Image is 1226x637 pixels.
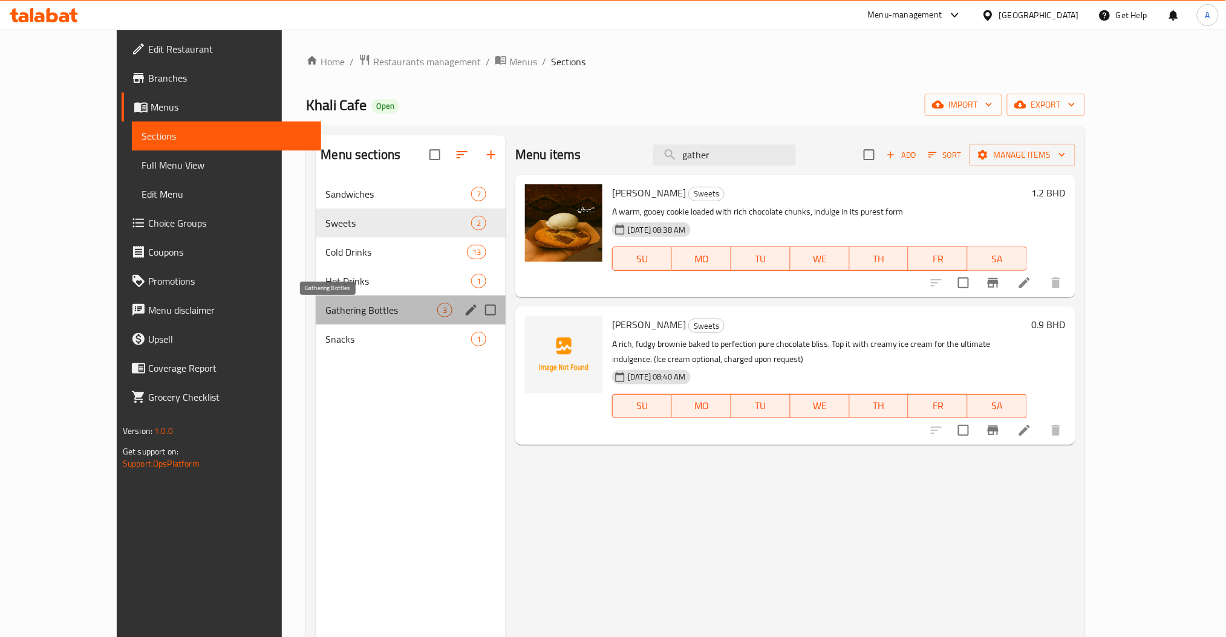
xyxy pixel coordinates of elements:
h2: Menu sections [321,146,400,164]
div: Sweets [688,318,725,333]
a: Edit Restaurant [122,34,322,63]
div: [GEOGRAPHIC_DATA] [999,8,1079,22]
a: Promotions [122,267,322,296]
span: 1 [472,334,486,345]
li: / [486,54,490,69]
span: FR [913,397,963,415]
span: Add item [882,146,921,164]
button: WE [791,247,850,271]
span: Edit Menu [142,187,312,201]
button: SA [968,247,1027,271]
button: Add section [477,140,506,169]
h6: 1.2 BHD [1032,184,1066,201]
div: items [471,187,486,201]
span: [DATE] 08:40 AM [623,371,690,383]
input: search [653,144,796,166]
span: 3 [438,305,452,316]
span: 1 [472,276,486,287]
div: items [471,332,486,346]
div: items [471,274,486,288]
a: Grocery Checklist [122,383,322,412]
span: Cold Drinks [325,245,467,259]
span: Select section [856,142,882,167]
span: TH [855,397,904,415]
span: TU [736,250,786,268]
span: WE [795,397,845,415]
span: Sections [551,54,585,69]
span: Upsell [148,332,312,346]
button: FR [908,394,968,418]
span: Snacks [325,332,471,346]
button: export [1007,94,1085,116]
a: Menus [495,54,537,70]
a: Menu disclaimer [122,296,322,325]
span: TU [736,397,786,415]
div: items [437,303,452,317]
button: FR [908,247,968,271]
h6: 0.9 BHD [1032,316,1066,333]
button: TH [850,394,909,418]
span: Open [371,101,399,111]
button: SU [612,394,672,418]
button: Branch-specific-item [979,268,1008,297]
a: Upsell [122,325,322,354]
span: [PERSON_NAME] [612,184,686,202]
button: Sort [925,146,965,164]
button: SA [968,394,1027,418]
span: import [934,97,993,112]
button: Manage items [970,144,1075,166]
span: Select to update [951,270,976,296]
span: Sweets [325,216,471,230]
div: Gathering Bottles3edit [316,296,506,325]
button: delete [1042,268,1071,297]
a: Edit Menu [132,179,322,209]
span: Choice Groups [148,216,312,230]
a: Edit menu item [1017,423,1032,438]
span: Select to update [951,418,976,443]
span: Promotions [148,274,312,288]
div: Sweets2 [316,209,506,238]
span: Sort items [921,146,970,164]
nav: Menu sections [316,175,506,358]
button: WE [791,394,850,418]
span: 13 [468,247,486,258]
span: Menu disclaimer [148,303,312,317]
div: Open [371,99,399,114]
span: 1.0.0 [154,423,173,439]
span: Gathering Bottles [325,303,437,317]
span: Full Menu View [142,158,312,172]
button: Branch-specific-item [979,416,1008,445]
div: Sandwiches7 [316,179,506,209]
span: Hot Drinks [325,274,471,288]
p: A warm, gooey cookie loaded with rich chocolate chunks, indulge in its purest form [612,204,1027,219]
div: Cold Drinks13 [316,238,506,267]
span: Add [885,148,918,162]
a: Coverage Report [122,354,322,383]
span: export [1017,97,1075,112]
span: A [1205,8,1210,22]
button: Add [882,146,921,164]
span: SA [973,397,1022,415]
span: Edit Restaurant [148,42,312,56]
button: MO [672,247,731,271]
a: Choice Groups [122,209,322,238]
div: Snacks1 [316,325,506,354]
button: TU [731,247,791,271]
span: 2 [472,218,486,229]
li: / [350,54,354,69]
span: Manage items [979,147,1066,163]
span: Select all sections [422,142,448,167]
span: Sweets [689,319,724,333]
span: SU [618,397,667,415]
button: edit [462,301,480,319]
button: import [925,94,1002,116]
button: SU [612,247,672,271]
div: Menu-management [868,8,942,22]
span: Get support on: [123,444,178,459]
li: / [542,54,546,69]
a: Full Menu View [132,150,322,179]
